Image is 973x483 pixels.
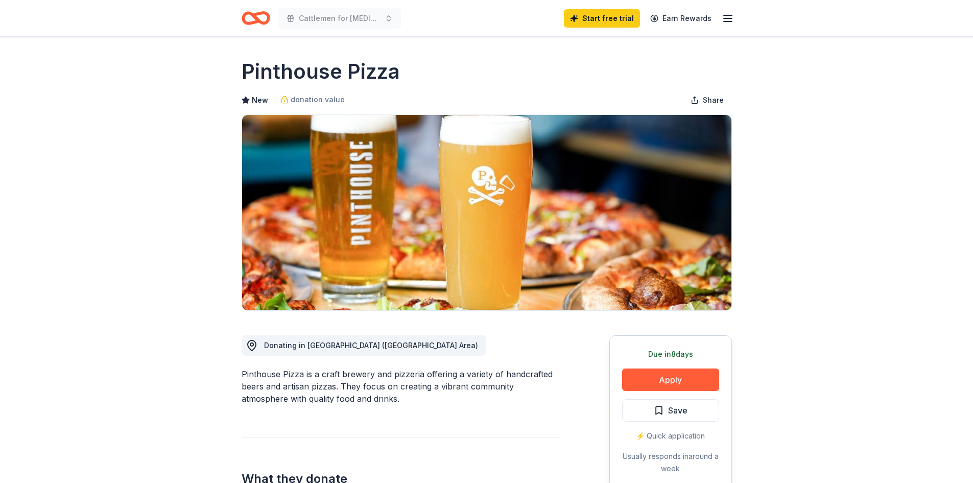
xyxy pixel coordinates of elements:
[291,94,345,106] span: donation value
[564,9,640,28] a: Start free trial
[622,369,719,391] button: Apply
[668,404,687,417] span: Save
[703,94,724,106] span: Share
[264,341,478,350] span: Donating in [GEOGRAPHIC_DATA] ([GEOGRAPHIC_DATA] Area)
[242,368,560,405] div: Pinthouse Pizza is a craft brewery and pizzeria offering a variety of handcrafted beers and artis...
[242,115,731,310] img: Image for Pinthouse Pizza
[622,399,719,422] button: Save
[242,57,400,86] h1: Pinthouse Pizza
[622,430,719,442] div: ⚡️ Quick application
[622,348,719,360] div: Due in 8 days
[299,12,381,25] span: Cattlemen for [MEDICAL_DATA] Research
[278,8,401,29] button: Cattlemen for [MEDICAL_DATA] Research
[682,90,732,110] button: Share
[280,94,345,106] a: donation value
[242,6,270,30] a: Home
[622,450,719,475] div: Usually responds in around a week
[644,9,718,28] a: Earn Rewards
[252,94,268,106] span: New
